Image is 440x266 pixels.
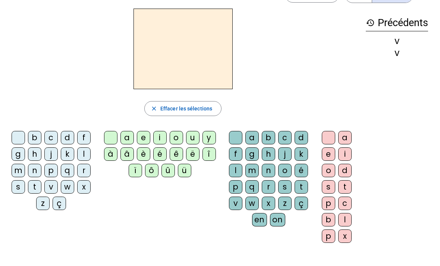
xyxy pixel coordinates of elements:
div: a [245,131,259,144]
div: b [322,213,335,226]
div: p [322,229,335,243]
div: ü [178,164,191,177]
div: t [28,180,41,194]
div: t [295,180,308,194]
div: d [338,164,352,177]
div: k [295,147,308,161]
div: o [278,164,292,177]
div: z [36,197,50,210]
div: a [338,131,352,144]
div: x [77,180,91,194]
div: â [120,147,134,161]
div: s [12,180,25,194]
div: f [229,147,242,161]
div: j [44,147,58,161]
div: l [77,147,91,161]
div: s [278,180,292,194]
div: v [366,48,428,57]
div: t [338,180,352,194]
div: n [28,164,41,177]
div: v [229,197,242,210]
div: y [202,131,216,144]
div: é [153,147,167,161]
div: d [61,131,74,144]
div: c [44,131,58,144]
div: q [61,164,74,177]
div: i [338,147,352,161]
div: p [229,180,242,194]
div: h [28,147,41,161]
div: k [61,147,74,161]
mat-icon: history [366,18,375,27]
div: f [77,131,91,144]
div: d [295,131,308,144]
div: h [262,147,275,161]
div: x [338,229,352,243]
div: x [262,197,275,210]
h3: Précédents [366,15,428,31]
div: p [322,197,335,210]
div: p [44,164,58,177]
div: r [262,180,275,194]
span: Effacer les sélections [160,104,212,113]
div: é [295,164,308,177]
div: on [270,213,285,226]
div: b [28,131,41,144]
div: à [104,147,117,161]
div: en [252,213,267,226]
div: w [245,197,259,210]
div: i [153,131,167,144]
div: m [12,164,25,177]
div: ê [170,147,183,161]
div: m [245,164,259,177]
div: o [170,131,183,144]
div: r [77,164,91,177]
div: è [137,147,150,161]
div: ç [53,197,66,210]
div: ô [145,164,158,177]
div: ï [129,164,142,177]
div: a [120,131,134,144]
div: q [245,180,259,194]
div: g [12,147,25,161]
div: b [262,131,275,144]
div: w [61,180,74,194]
div: î [202,147,216,161]
div: o [322,164,335,177]
div: c [278,131,292,144]
div: c [338,197,352,210]
div: u [186,131,199,144]
div: v [44,180,58,194]
div: ë [186,147,199,161]
div: s [322,180,335,194]
div: ç [295,197,308,210]
div: l [338,213,352,226]
div: û [161,164,175,177]
div: e [137,131,150,144]
mat-icon: close [151,105,157,112]
button: Effacer les sélections [144,101,221,116]
div: v [366,37,428,46]
div: e [322,147,335,161]
div: l [229,164,242,177]
div: g [245,147,259,161]
div: z [278,197,292,210]
div: n [262,164,275,177]
div: j [278,147,292,161]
